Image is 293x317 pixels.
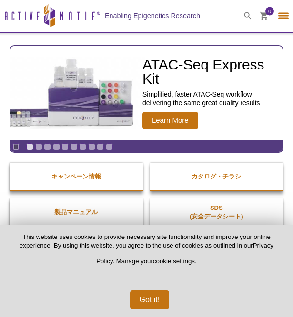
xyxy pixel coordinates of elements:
[97,143,104,150] a: Go to slide 9
[54,208,98,216] strong: 製品マニュアル
[106,143,113,150] a: Go to slide 10
[130,290,170,309] button: Got it!
[61,143,69,150] a: Go to slide 5
[15,233,278,273] p: This website uses cookies to provide necessary site functionality and improve your online experie...
[10,46,283,140] article: ATAC-Seq Express Kit
[142,90,278,107] p: Simplified, faster ATAC-Seq workflow delivering the same great quality results
[10,163,143,190] a: キャンペーン情報
[96,242,273,264] a: Privacy Policy
[142,58,278,86] h2: ATAC-Seq Express Kit
[153,258,195,265] button: cookie settings
[12,143,20,150] a: Toggle autoplay
[26,143,33,150] a: Go to slide 1
[35,143,42,150] a: Go to slide 2
[150,194,283,230] a: SDS(安全データシート)
[105,11,200,20] h2: Enabling Epigenetics Research
[190,204,243,220] strong: SDS (安全データシート)
[268,7,271,16] span: 0
[44,143,51,150] a: Go to slide 3
[10,198,143,226] a: 製品マニュアル
[260,12,268,22] a: 0
[142,112,198,129] span: Learn More
[53,143,60,150] a: Go to slide 4
[71,143,78,150] a: Go to slide 6
[51,173,101,180] strong: キャンペーン情報
[88,143,95,150] a: Go to slide 8
[79,143,86,150] a: Go to slide 7
[150,163,283,190] a: カタログ・チラシ
[10,46,283,140] a: ATAC-Seq Express Kit ATAC-Seq Express Kit Simplified, faster ATAC-Seq workflow delivering the sam...
[192,173,241,180] strong: カタログ・チラシ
